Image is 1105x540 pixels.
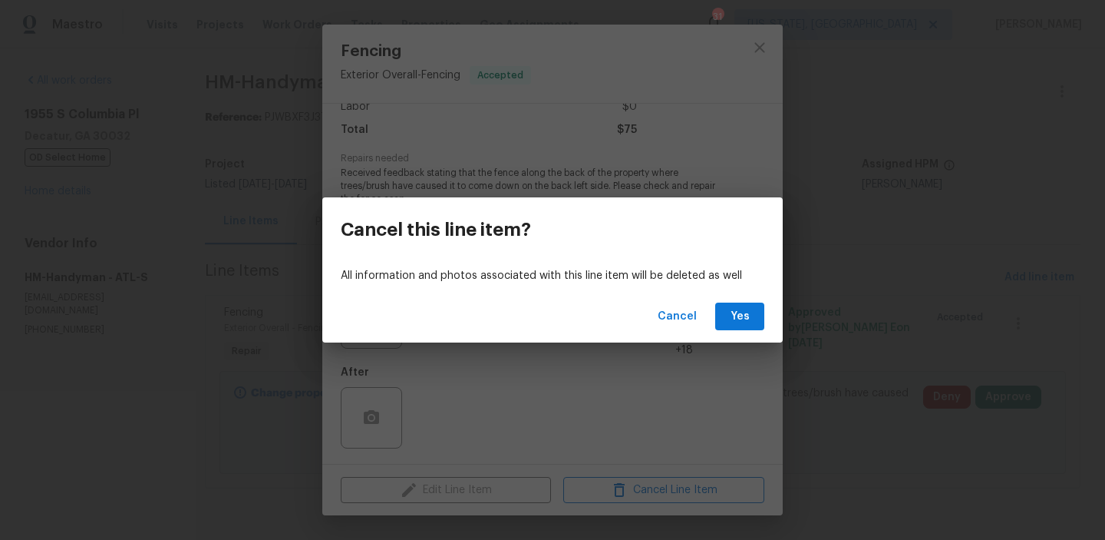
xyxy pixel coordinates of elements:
h3: Cancel this line item? [341,219,531,240]
button: Cancel [651,303,703,331]
span: Yes [727,307,752,326]
span: Cancel [658,307,697,326]
p: All information and photos associated with this line item will be deleted as well [341,268,764,284]
button: Yes [715,303,764,331]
